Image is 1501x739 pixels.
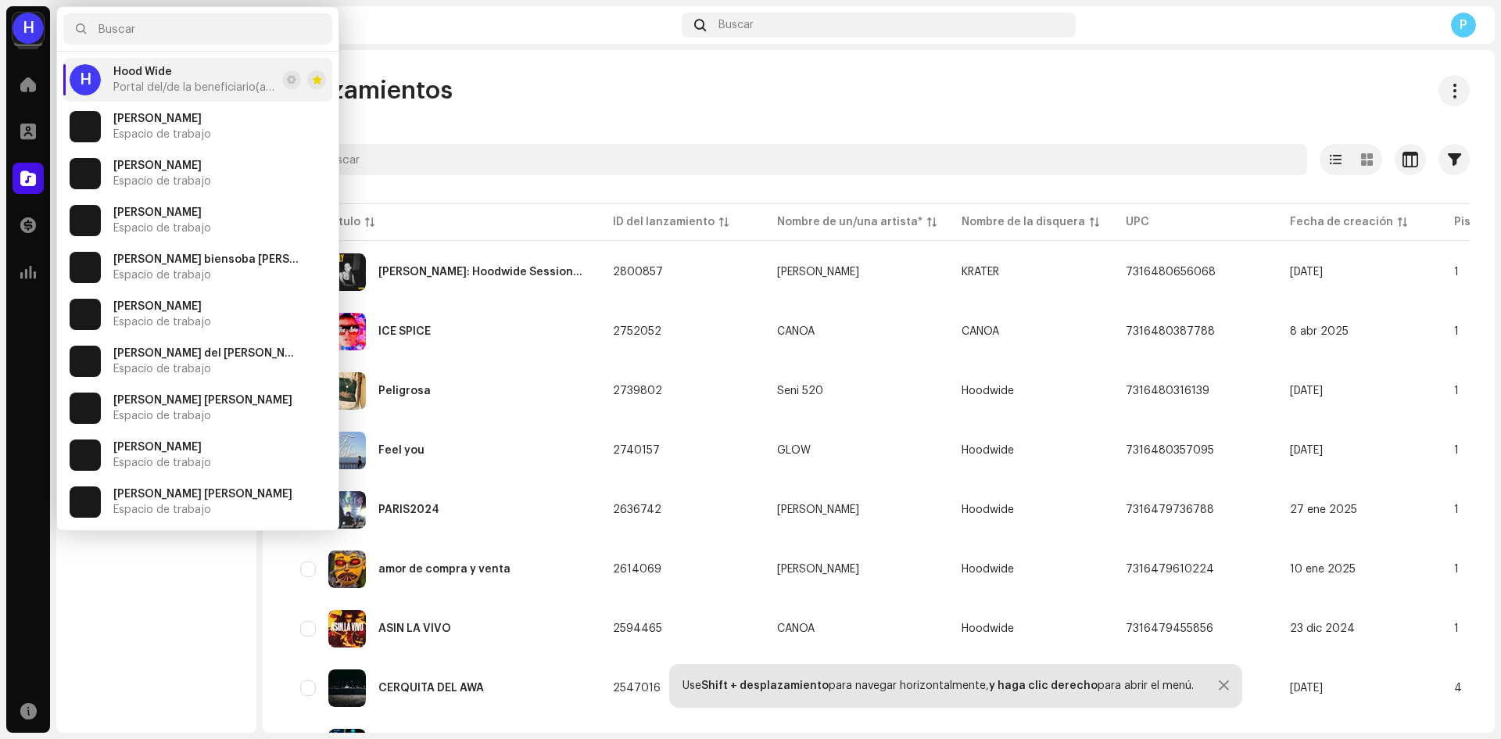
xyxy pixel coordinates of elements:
div: GLOW [777,445,811,456]
span: Hoodwide [962,623,1014,634]
span: MOLLY [777,267,937,278]
span: Espacio de trabajo [113,457,211,469]
div: Título [328,214,360,230]
span: 7316480387788 [1126,326,1215,337]
span: Abraham Flores Román [113,113,202,125]
span: 27 ene 2025 [1290,504,1357,515]
span: GLOW [777,445,937,456]
span: Hoodwide [962,445,1014,456]
span: Daniel Sánchez Pérez [113,394,292,407]
span: Espacio de trabajo [113,316,211,328]
span: 1 [1454,623,1459,634]
img: 297a105e-aa6c-4183-9ff4-27133c00f2e2 [70,111,101,142]
span: 1 [1454,445,1459,456]
span: Espacio de trabajo [113,269,211,282]
span: 2752052 [613,326,661,337]
img: 96226b65-86e4-46ea-b58e-c4606f41bfbb [328,313,366,350]
span: Alfonso Alonso Sánchez [113,206,202,219]
span: alvaro biensoba troncoso [113,253,301,266]
span: Lanzamientos [288,75,453,106]
div: Nombre de un/una artista* [777,214,922,230]
div: ICE SPICE [378,326,431,337]
img: 297a105e-aa6c-4183-9ff4-27133c00f2e2 [70,205,101,236]
img: 297a105e-aa6c-4183-9ff4-27133c00f2e2 [70,252,101,283]
div: Feel you [378,445,425,456]
span: 1 [1454,504,1459,515]
input: Buscar [63,13,332,45]
span: MOLLY [777,564,937,575]
span: 31 mar 2025 [1290,386,1323,396]
div: [PERSON_NAME] [777,564,859,575]
span: Travis Trevor [777,504,937,515]
span: 31 mar 2025 [1290,445,1323,456]
span: Portal del/de la beneficiario(a) <Diskover Entertainment SL> [113,81,276,94]
img: 76799578-e351-415b-a262-dbf41180be44 [328,610,366,648]
img: 297a105e-aa6c-4183-9ff4-27133c00f2e2 [70,486,101,518]
span: 7316480656068 [1126,267,1216,278]
div: CANOA [777,326,815,337]
div: Seni 520 [777,386,823,396]
div: ASIN LA VIVO [378,623,451,634]
span: 2614069 [613,564,661,575]
img: 297a105e-aa6c-4183-9ff4-27133c00f2e2 [70,299,101,330]
span: 1 [1454,386,1459,396]
div: PARÍS2024 [378,504,439,515]
span: CANOA [777,326,937,337]
img: 1498f97e-bc40-4b1c-ac9f-eb0bd5dc1fa7 [328,491,366,529]
span: 2739802 [613,386,662,396]
span: 4 [1454,683,1462,694]
strong: Shift + desplazamiento [701,680,829,691]
span: 10 ene 2025 [1290,564,1356,575]
span: 2594465 [613,623,662,634]
div: [PERSON_NAME] [777,267,859,278]
span: Espacio de trabajo [113,128,211,141]
span: Espacio de trabajo [113,175,211,188]
span: Espacio de trabajo [113,410,211,422]
img: 33f1efb8-8f39-4bea-b874-96fd7a87e182 [328,372,366,410]
span: 7316479736788 [1126,504,1214,515]
div: H [13,13,44,44]
span: 8 abr 2025 [1290,326,1349,337]
div: Molly: Hoodwide Sessions [Vol.01] [378,267,588,278]
span: 7316480357095 [1126,445,1214,456]
img: 297a105e-aa6c-4183-9ff4-27133c00f2e2 [70,393,101,424]
span: 2800857 [613,267,663,278]
img: 297a105e-aa6c-4183-9ff4-27133c00f2e2 [70,439,101,471]
span: Hoodwide [962,564,1014,575]
span: 7316480316139 [1126,386,1209,396]
span: KRATER [962,267,999,278]
span: 12 may 2025 [1290,267,1323,278]
span: Hood Wide [113,66,172,78]
div: amor de compra y venta [378,564,510,575]
div: Use para navegar horizontalmente, para abrir el menú. [682,680,1194,692]
span: Seni 520 [777,386,937,396]
img: 297a105e-aa6c-4183-9ff4-27133c00f2e2 [70,346,101,377]
span: CANOA [962,326,999,337]
div: Nombre de la disquera [962,214,1085,230]
div: P [1451,13,1476,38]
div: Catálogo [281,19,675,31]
span: CANOA [777,623,937,634]
input: Buscar [288,144,1307,175]
span: Alberto Alfaro [113,160,202,172]
div: Fecha de creación [1290,214,1393,230]
div: H [70,64,101,95]
span: Jesús Francisco López García [113,488,292,500]
div: ID del lanzamiento [613,214,715,230]
span: Buscar [718,19,754,31]
div: Peligrosa [378,386,431,396]
span: Gustavo Lopez [113,441,202,454]
span: Hoodwide [962,386,1014,396]
span: 2636742 [613,504,661,515]
span: Espacio de trabajo [113,222,211,235]
span: 7316479610224 [1126,564,1214,575]
div: CANOA [777,623,815,634]
span: 1 [1454,267,1459,278]
span: Espacio de trabajo [113,504,211,516]
span: Celia del Pino Varela [113,347,301,360]
span: 1 [1454,326,1459,337]
img: 4312bab4-8c99-475d-82d5-c0d82973d7c7 [328,669,366,707]
img: 0866319f-7094-45d5-8922-478258c17761 [328,253,366,291]
span: 2740157 [613,445,660,456]
div: CERQUITA DEL AWA [378,683,484,694]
